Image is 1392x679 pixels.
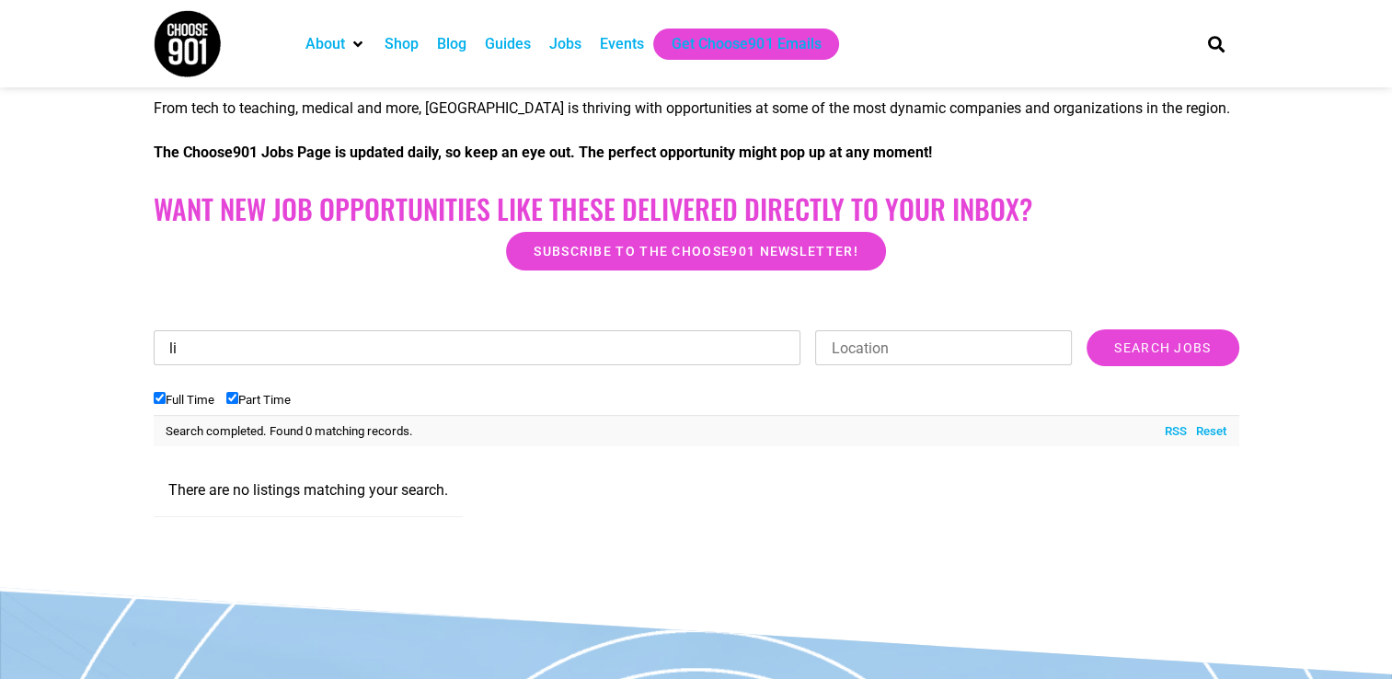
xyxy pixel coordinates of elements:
[672,33,821,55] a: Get Choose901 Emails
[296,29,1176,60] nav: Main nav
[226,393,291,407] label: Part Time
[1201,29,1231,59] div: Search
[549,33,581,55] a: Jobs
[437,33,466,55] a: Blog
[154,392,166,404] input: Full Time
[226,392,238,404] input: Part Time
[154,98,1239,120] p: From tech to teaching, medical and more, [GEOGRAPHIC_DATA] is thriving with opportunities at some...
[815,330,1072,365] input: Location
[1187,422,1226,441] a: Reset
[166,424,413,438] span: Search completed. Found 0 matching records.
[154,465,463,517] li: There are no listings matching your search.
[1087,329,1238,366] input: Search Jobs
[506,232,885,270] a: Subscribe to the Choose901 newsletter!
[154,144,932,161] strong: The Choose901 Jobs Page is updated daily, so keep an eye out. The perfect opportunity might pop u...
[154,393,214,407] label: Full Time
[600,33,644,55] a: Events
[1156,422,1187,441] a: RSS
[296,29,375,60] div: About
[534,245,857,258] span: Subscribe to the Choose901 newsletter!
[385,33,419,55] a: Shop
[485,33,531,55] a: Guides
[305,33,345,55] a: About
[154,192,1239,225] h2: Want New Job Opportunities like these Delivered Directly to your Inbox?
[154,330,801,365] input: Keywords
